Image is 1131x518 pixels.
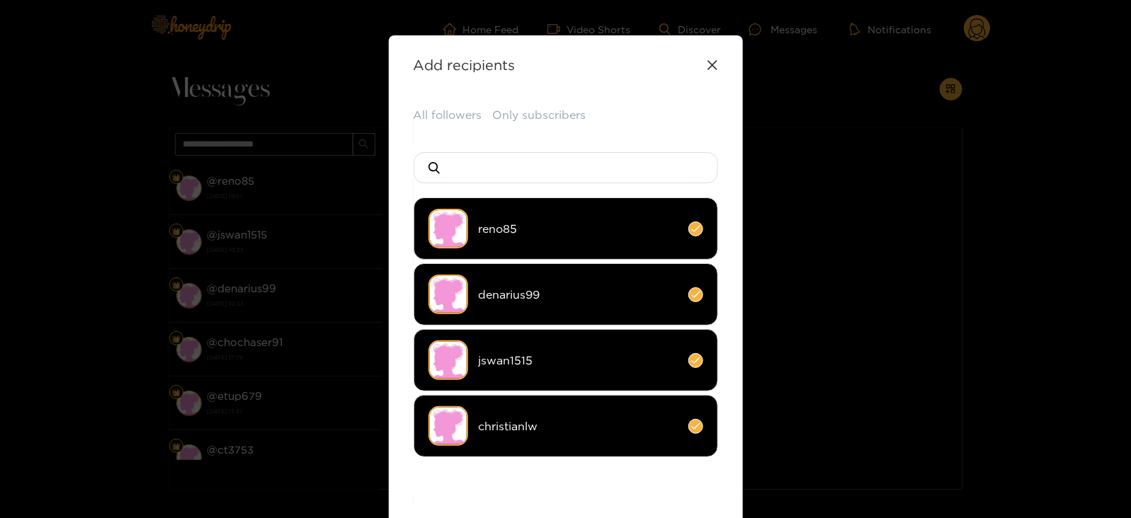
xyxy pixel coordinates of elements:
span: denarius99 [479,287,678,303]
img: no-avatar.png [428,275,468,314]
span: jswan1515 [479,352,678,369]
img: no-avatar.png [428,340,468,380]
strong: Add recipients [414,57,516,73]
img: no-avatar.png [428,209,468,248]
button: All followers [414,107,482,123]
button: Only subscribers [493,107,586,123]
img: no-avatar.png [428,406,468,446]
span: christianlw [479,418,678,434]
span: reno85 [479,221,678,237]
